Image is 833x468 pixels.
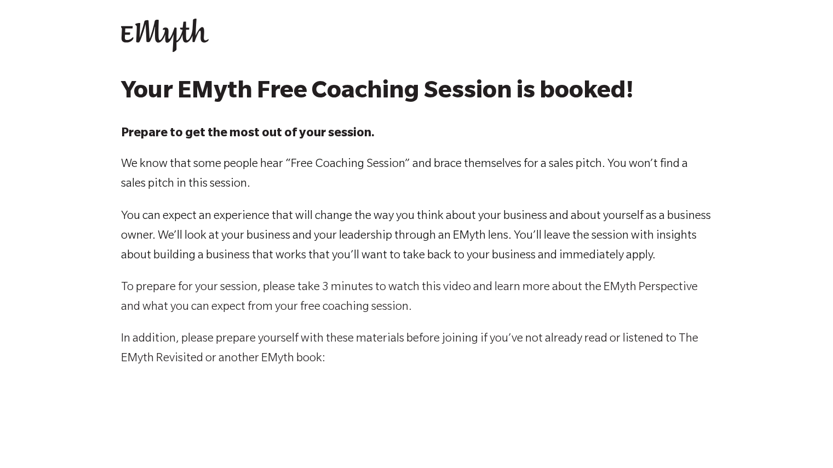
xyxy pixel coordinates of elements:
[121,330,713,369] p: In addition, please
[121,333,698,366] span: prepare yourself with these materials before joining if you’ve not already read or listened to Th...
[121,80,634,107] strong: Your EMyth Free Coaching Session is booked!
[121,126,713,143] h3: Prepare to get the most out of your session.
[121,158,688,191] span: We know that some people hear “Free Coaching Session” and brace themselves for a sales pitch. You...
[121,19,209,53] img: EMyth
[121,278,713,317] p: To prepare for your session, please take 3 minutes to watch this video and learn more about the E...
[121,210,711,263] span: You can expect an experience that will change the way you think about your business and about you...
